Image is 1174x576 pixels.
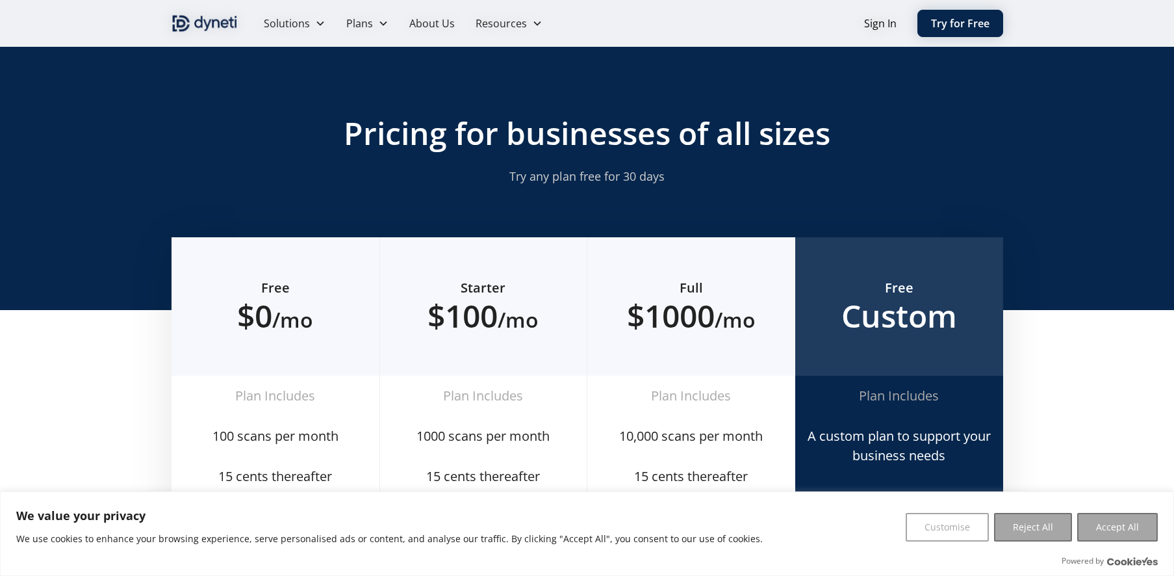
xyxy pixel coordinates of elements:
a: Try for Free [917,10,1003,37]
a: Sign In [864,16,897,31]
button: Accept All [1077,513,1158,542]
p: We value your privacy [16,508,763,523]
h2: $1000 [608,297,774,335]
h2: Pricing for businesses of all sizes [338,114,837,152]
div: Solutions [253,10,336,36]
div: Plan Includes [390,386,576,406]
div: Plan Includes [182,386,369,406]
div: 15 cents thereafter [598,467,785,486]
div: Resources [476,16,527,31]
div: 10,000 scans per month [598,426,785,446]
h2: $100 [401,297,566,335]
h2: Custom [816,297,982,335]
button: Customise [906,513,989,542]
h6: Free [816,279,982,297]
div: Plan Includes [598,386,785,406]
img: Dyneti indigo logo [172,13,238,34]
div: 15 cents thereafter [390,467,576,486]
p: Try any plan free for 30 days [338,168,837,185]
div: Solutions [264,16,310,31]
h6: Full [608,279,774,297]
div: A custom plan to support your business needs [806,426,993,465]
div: 15 cents thereafter [182,467,369,486]
h2: $0 [192,297,359,335]
h6: Free [192,279,359,297]
div: Plans [336,10,399,36]
a: home [172,13,238,34]
div: 1000 scans per month [390,426,576,446]
div: Plans [346,16,373,31]
button: Reject All [994,513,1072,542]
span: /mo [715,306,756,334]
a: Visit CookieYes website [1107,557,1158,566]
span: /mo [272,306,313,334]
div: Powered by [1062,555,1158,568]
p: We use cookies to enhance your browsing experience, serve personalised ads or content, and analys... [16,531,763,547]
div: Plan Includes [806,386,993,406]
span: /mo [498,306,539,334]
div: 100 scans per month [182,426,369,446]
h6: Starter [401,279,566,297]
